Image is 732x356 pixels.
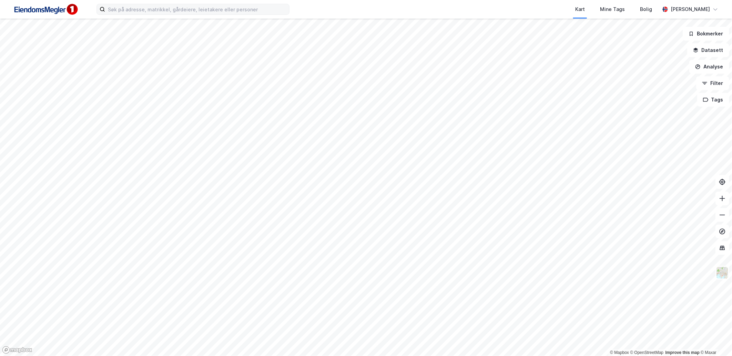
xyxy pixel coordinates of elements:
[11,2,80,17] img: F4PB6Px+NJ5v8B7XTbfpPpyloAAAAASUVORK5CYII=
[716,266,729,279] img: Z
[2,346,32,354] a: Mapbox homepage
[630,350,664,355] a: OpenStreetMap
[687,43,729,57] button: Datasett
[696,76,729,90] button: Filter
[698,323,732,356] iframe: Chat Widget
[575,5,585,13] div: Kart
[671,5,710,13] div: [PERSON_NAME]
[683,27,729,41] button: Bokmerker
[698,323,732,356] div: Kontrollprogram for chat
[697,93,729,107] button: Tags
[640,5,652,13] div: Bolig
[600,5,625,13] div: Mine Tags
[105,4,289,14] input: Søk på adresse, matrikkel, gårdeiere, leietakere eller personer
[689,60,729,74] button: Analyse
[610,350,629,355] a: Mapbox
[665,350,700,355] a: Improve this map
